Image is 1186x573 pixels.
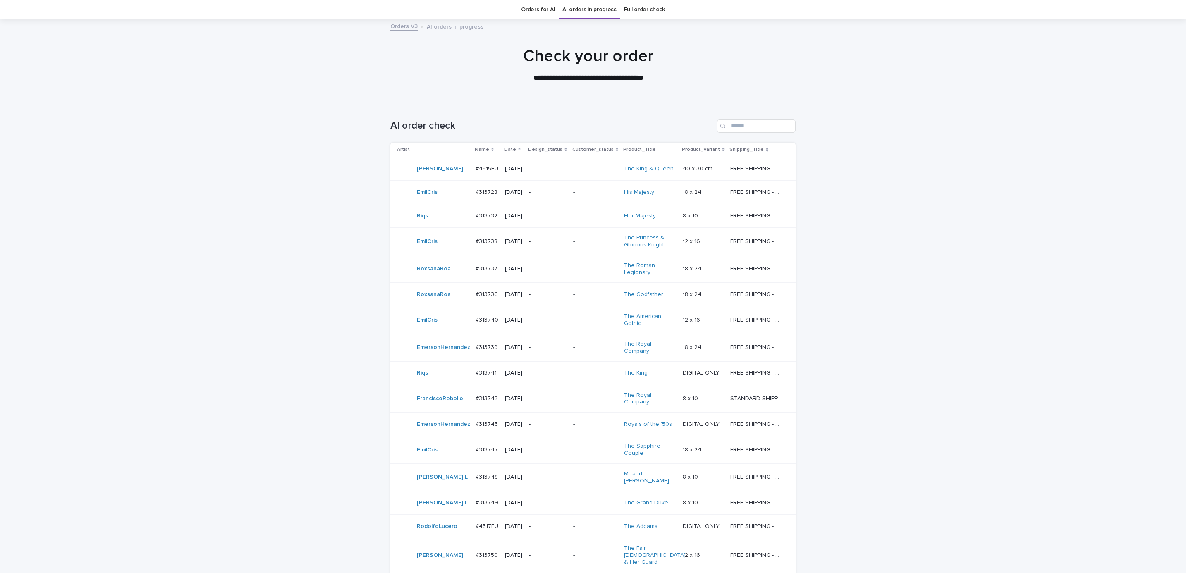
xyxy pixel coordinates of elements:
[397,145,410,154] p: Artist
[624,262,676,276] a: The Roman Legionary
[573,238,618,245] p: -
[683,264,703,272] p: 18 x 24
[390,334,796,361] tr: EmersonHernandez #313739#313739 [DATE]--The Royal Company 18 x 2418 x 24 FREE SHIPPING - preview ...
[529,317,567,324] p: -
[529,238,567,245] p: -
[390,515,796,538] tr: RodolfoLucero #4517EU#4517EU [DATE]--The Addams DIGITAL ONLYDIGITAL ONLY FREE SHIPPING - preview ...
[529,189,567,196] p: -
[683,419,721,428] p: DIGITAL ONLY
[573,344,618,351] p: -
[476,368,498,377] p: #313741
[573,474,618,481] p: -
[683,187,703,196] p: 18 x 24
[529,421,567,428] p: -
[683,164,714,172] p: 40 x 30 cm
[417,421,470,428] a: EmersonHernandez
[417,446,438,454] a: EmilCris
[390,413,796,436] tr: EmersonHernandez #313745#313745 [DATE]--Royals of the '50s DIGITAL ONLYDIGITAL ONLY FREE SHIPPING...
[476,236,499,245] p: #313738
[573,395,618,402] p: -
[683,550,702,559] p: 12 x 16
[624,291,663,298] a: The Godfather
[683,445,703,454] p: 18 x 24
[417,370,428,377] a: Riqs
[529,523,567,530] p: -
[730,472,784,481] p: FREE SHIPPING - preview in 1-2 business days, after your approval delivery will take 5-10 b.d.
[427,21,483,31] p: AI orders in progress
[505,317,522,324] p: [DATE]
[573,421,618,428] p: -
[505,421,522,428] p: [DATE]
[417,523,457,530] a: RodolfoLucero
[573,212,618,220] p: -
[683,498,700,506] p: 8 x 10
[417,291,451,298] a: RoxsanaRoa
[573,291,618,298] p: -
[729,145,764,154] p: Shipping_Title
[624,392,676,406] a: The Royal Company
[529,212,567,220] p: -
[505,265,522,272] p: [DATE]
[417,474,468,481] a: [PERSON_NAME] L
[730,315,784,324] p: FREE SHIPPING - preview in 1-2 business days, after your approval delivery will take 5-10 b.d.
[417,189,438,196] a: EmilCris
[730,521,784,530] p: FREE SHIPPING - preview in 1-2 business days, after your approval delivery will take up to 10 bus...
[476,164,500,172] p: #4515EU
[730,236,784,245] p: FREE SHIPPING - preview in 1-2 business days, after your approval delivery will take 5-10 b.d.
[683,211,700,220] p: 8 x 10
[417,317,438,324] a: EmilCris
[417,165,463,172] a: [PERSON_NAME]
[624,212,656,220] a: Her Majesty
[390,436,796,464] tr: EmilCris #313747#313747 [DATE]--The Sapphire Couple 18 x 2418 x 24 FREE SHIPPING - preview in 1-2...
[573,317,618,324] p: -
[417,265,451,272] a: RoxsanaRoa
[505,344,522,351] p: [DATE]
[417,212,428,220] a: Riqs
[417,395,463,402] a: FranciscoRebollo
[624,443,676,457] a: The Sapphire Couple
[624,499,668,506] a: The Grand Duke
[730,445,784,454] p: FREE SHIPPING - preview in 1-2 business days, after your approval delivery will take 5-10 b.d.
[683,521,721,530] p: DIGITAL ONLY
[390,157,796,181] tr: [PERSON_NAME] #4515EU#4515EU [DATE]--The King & Queen 40 x 30 cm40 x 30 cm FREE SHIPPING - previe...
[476,342,500,351] p: #313739
[505,238,522,245] p: [DATE]
[730,187,784,196] p: FREE SHIPPING - preview in 1-2 business days, after your approval delivery will take 5-10 b.d.
[730,498,784,506] p: FREE SHIPPING - preview in 1-2 business days, after your approval delivery will take 5-10 b.d.
[390,283,796,306] tr: RoxsanaRoa #313736#313736 [DATE]--The Godfather 18 x 2418 x 24 FREE SHIPPING - preview in 1-2 bus...
[476,550,500,559] p: #313750
[529,499,567,506] p: -
[624,165,674,172] a: The King & Queen
[476,419,500,428] p: #313745
[717,119,796,133] input: Search
[390,204,796,228] tr: Riqs #313732#313732 [DATE]--Her Majesty 8 x 108 x 10 FREE SHIPPING - preview in 1-2 business days...
[417,238,438,245] a: EmilCris
[573,499,618,506] p: -
[417,552,463,559] a: [PERSON_NAME]
[390,120,714,132] h1: AI order check
[683,368,721,377] p: DIGITAL ONLY
[505,474,522,481] p: [DATE]
[573,189,618,196] p: -
[504,145,516,154] p: Date
[624,370,648,377] a: The King
[529,552,567,559] p: -
[390,463,796,491] tr: [PERSON_NAME] L #313748#313748 [DATE]--Mr and [PERSON_NAME] 8 x 108 x 10 FREE SHIPPING - preview ...
[528,145,562,154] p: Design_status
[730,289,784,298] p: FREE SHIPPING - preview in 1-2 business days, after your approval delivery will take 5-10 b.d.
[505,212,522,220] p: [DATE]
[730,394,784,402] p: STANDARD SHIPPING -preview in 1-2 business days, after your approval delivery will take 6-7 buisn...
[682,145,720,154] p: Product_Variant
[505,446,522,454] p: [DATE]
[573,552,618,559] p: -
[683,315,702,324] p: 12 x 16
[529,165,567,172] p: -
[529,370,567,377] p: -
[529,446,567,454] p: -
[417,499,468,506] a: [PERSON_NAME] L
[390,181,796,204] tr: EmilCris #313728#313728 [DATE]--His Majesty 18 x 2418 x 24 FREE SHIPPING - preview in 1-2 busines...
[390,228,796,255] tr: EmilCris #313738#313738 [DATE]--The Princess & Glorious Knight 12 x 1612 x 16 FREE SHIPPING - pre...
[730,419,784,428] p: FREE SHIPPING - preview in 1-2 business days, after your approval delivery will take 5-10 b.d.
[624,470,676,485] a: Mr and [PERSON_NAME]
[573,165,618,172] p: -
